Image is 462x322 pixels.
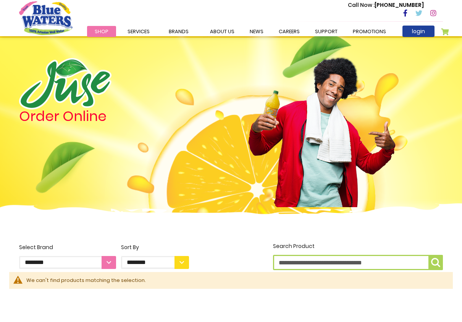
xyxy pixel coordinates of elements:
select: Sort By [121,256,189,269]
img: logo [19,58,111,109]
h4: Order Online [19,109,189,123]
span: Brands [169,28,189,35]
label: Search Product [273,242,443,270]
img: search-icon.png [431,258,440,267]
div: We can't find products matching the selection. [26,277,445,284]
a: store logo [19,1,73,35]
a: login [402,26,435,37]
span: Shop [95,28,108,35]
span: Call Now : [348,1,375,9]
p: [PHONE_NUMBER] [348,1,424,9]
img: man.png [247,44,396,207]
label: Select Brand [19,243,116,269]
a: News [242,26,271,37]
button: Search Product [428,255,443,270]
a: about us [202,26,242,37]
a: support [307,26,345,37]
a: careers [271,26,307,37]
a: Promotions [345,26,394,37]
div: Sort By [121,243,189,251]
select: Select Brand [19,256,116,269]
span: Services [128,28,150,35]
input: Search Product [273,255,443,270]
